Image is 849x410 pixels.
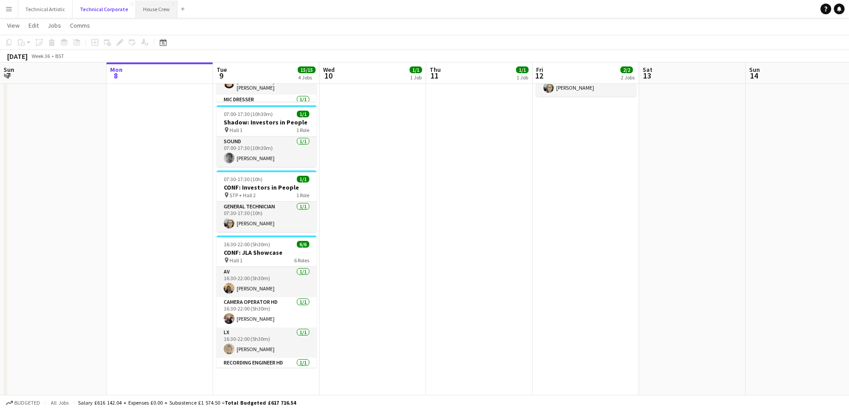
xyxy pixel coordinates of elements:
[536,66,543,74] span: Fri
[298,74,315,81] div: 4 Jobs
[78,399,296,406] div: Salary £616 142.04 + Expenses £0.00 + Subsistence £1 574.50 =
[217,297,316,327] app-card-role: Camera Operator HD1/116:30-22:00 (5h30m)[PERSON_NAME]
[217,105,316,167] app-job-card: 07:00-17:30 (10h30m)1/1Shadow: Investors in People Hall 11 RoleSound1/107:00-17:30 (10h30m)[PERSO...
[641,70,652,81] span: 13
[29,53,52,59] span: Week 36
[297,176,309,182] span: 1/1
[7,52,28,61] div: [DATE]
[410,74,422,81] div: 1 Job
[217,183,316,191] h3: CONF: Investors in People
[224,176,262,182] span: 07:30-17:30 (10h)
[4,20,23,31] a: View
[535,70,543,81] span: 12
[225,399,296,406] span: Total Budgeted £617 716.54
[136,0,177,18] button: House Crew
[217,236,316,368] app-job-card: 16:30-22:00 (5h30m)6/6CONF: JLA Showcase Hall 16 RolesAV1/116:30-22:00 (5h30m)[PERSON_NAME]Camera...
[297,241,309,248] span: 6/6
[49,399,70,406] span: All jobs
[18,0,73,18] button: Technical Artistic
[7,21,20,29] span: View
[230,192,256,199] span: STP + Hall 2
[224,241,270,248] span: 16:30-22:00 (5h30m)
[298,66,316,73] span: 15/15
[73,0,136,18] button: Technical Corporate
[48,21,61,29] span: Jobs
[25,20,42,31] a: Edit
[749,66,760,74] span: Sun
[516,66,529,73] span: 1/1
[29,21,39,29] span: Edit
[217,267,316,297] app-card-role: AV1/116:30-22:00 (5h30m)[PERSON_NAME]
[217,170,316,232] app-job-card: 07:30-17:30 (10h)1/1CONF: Investors in People STP + Hall 21 RoleGeneral Technician1/107:30-17:30 ...
[217,137,316,167] app-card-role: Sound1/107:00-17:30 (10h30m)[PERSON_NAME]
[217,327,316,358] app-card-role: LX1/116:30-22:00 (5h30m)[PERSON_NAME]
[294,257,309,264] span: 6 Roles
[620,66,633,73] span: 2/2
[44,20,65,31] a: Jobs
[621,74,635,81] div: 2 Jobs
[217,358,316,388] app-card-role: Recording Engineer HD1/116:30-22:00 (5h30m)
[217,202,316,232] app-card-role: General Technician1/107:30-17:30 (10h)[PERSON_NAME]
[110,66,123,74] span: Mon
[410,66,422,73] span: 1/1
[517,74,528,81] div: 1 Job
[748,70,760,81] span: 14
[14,400,40,406] span: Budgeted
[4,66,14,74] span: Sun
[2,70,14,81] span: 7
[4,398,41,408] button: Budgeted
[224,111,273,117] span: 07:00-17:30 (10h30m)
[70,21,90,29] span: Comms
[297,111,309,117] span: 1/1
[323,66,335,74] span: Wed
[230,127,242,133] span: Hall 1
[66,20,94,31] a: Comms
[109,70,123,81] span: 8
[55,53,64,59] div: BST
[217,95,316,125] app-card-role: Mic Dresser1/1
[230,257,242,264] span: Hall 1
[428,70,441,81] span: 11
[217,66,227,74] span: Tue
[643,66,652,74] span: Sat
[217,248,316,257] h3: CONF: JLA Showcase
[215,70,227,81] span: 9
[322,70,335,81] span: 10
[296,192,309,199] span: 1 Role
[217,118,316,126] h3: Shadow: Investors in People
[296,127,309,133] span: 1 Role
[430,66,441,74] span: Thu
